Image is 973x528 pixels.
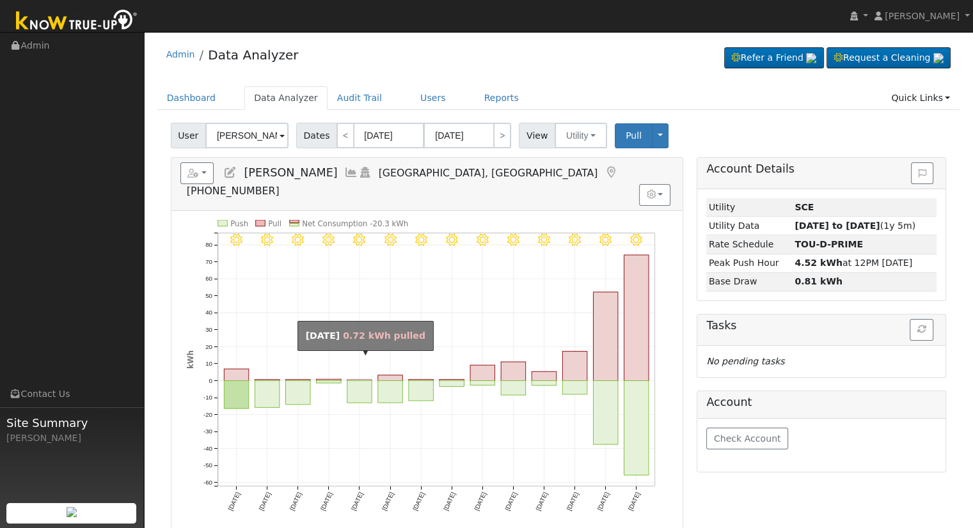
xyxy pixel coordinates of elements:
[795,221,880,231] strong: [DATE] to [DATE]
[316,379,340,380] rect: onclick=""
[706,396,937,409] h5: Account
[378,375,402,381] rect: onclick=""
[473,491,487,511] text: [DATE]
[157,86,226,110] a: Dashboard
[166,49,195,59] a: Admin
[205,292,212,299] text: 50
[205,360,212,367] text: 10
[624,255,648,381] rect: onclick=""
[793,254,937,272] td: at 12PM [DATE]
[806,53,816,63] img: retrieve
[378,380,402,403] rect: onclick=""
[532,371,556,380] rect: onclick=""
[706,198,792,217] td: Utility
[171,123,206,148] span: User
[604,166,618,179] a: Map
[706,217,792,235] td: Utility Data
[911,162,933,184] button: Issue History
[593,380,617,444] rect: onclick=""
[186,350,194,369] text: kWh
[257,491,272,511] text: [DATE]
[209,377,212,384] text: 0
[306,330,340,341] strong: [DATE]
[503,491,518,511] text: [DATE]
[328,86,392,110] a: Audit Trail
[358,166,372,179] a: Login As (last 09/04/2025 1:38:40 PM)
[268,219,281,228] text: Pull
[475,86,528,110] a: Reports
[244,86,328,110] a: Data Analyzer
[336,123,354,148] a: <
[933,53,944,63] img: retrieve
[10,7,144,36] img: Know True-Up
[615,123,653,148] button: Pull
[627,491,642,511] text: [DATE]
[255,380,279,381] rect: onclick=""
[205,343,212,350] text: 20
[205,309,212,316] text: 40
[379,167,598,179] span: [GEOGRAPHIC_DATA], [GEOGRAPHIC_DATA]
[302,219,408,228] text: Net Consumption -20.3 kWh
[261,233,273,245] i: 8/21 - MostlyClear
[507,233,519,245] i: 8/29 - Clear
[501,362,525,380] rect: onclick=""
[187,185,280,197] span: [PHONE_NUMBER]
[203,394,213,401] text: -10
[205,258,212,265] text: 70
[205,275,212,282] text: 60
[439,379,464,380] rect: onclick=""
[285,380,310,381] rect: onclick=""
[6,431,137,445] div: [PERSON_NAME]
[569,233,581,245] i: 8/31 - Clear
[415,233,427,245] i: 8/26 - Clear
[203,428,213,435] text: -30
[205,326,212,333] text: 30
[565,491,580,511] text: [DATE]
[795,221,915,231] span: (1y 5m)
[599,233,612,245] i: 9/01 - Clear
[624,380,648,475] rect: onclick=""
[205,241,212,248] text: 80
[203,462,213,469] text: -50
[596,491,610,511] text: [DATE]
[538,233,550,245] i: 8/30 - Clear
[882,86,960,110] a: Quick Links
[67,507,77,517] img: retrieve
[203,479,213,486] text: -60
[226,491,241,511] text: [DATE]
[288,491,303,511] text: [DATE]
[477,233,489,245] i: 8/28 - Clear
[224,369,248,380] rect: onclick=""
[381,491,395,511] text: [DATE]
[442,491,457,511] text: [DATE]
[706,254,792,272] td: Peak Push Hour
[714,433,781,444] span: Check Account
[706,356,784,366] i: No pending tasks
[439,380,464,386] rect: onclick=""
[353,233,365,245] i: 8/24 - MostlyClear
[562,380,587,394] rect: onclick=""
[203,411,213,418] text: -20
[706,162,937,176] h5: Account Details
[411,86,455,110] a: Users
[827,47,951,69] a: Request a Cleaning
[885,11,960,21] span: [PERSON_NAME]
[910,319,933,341] button: Refresh
[350,491,365,511] text: [DATE]
[292,233,304,245] i: 8/22 - MostlyClear
[409,380,433,400] rect: onclick=""
[706,272,792,291] td: Base Draw
[470,365,494,380] rect: onclick=""
[316,380,340,383] rect: onclick=""
[255,380,279,407] rect: onclick=""
[795,239,863,249] strong: 61
[343,330,425,341] span: 0.72 kWh pulled
[384,233,396,245] i: 8/25 - MostlyClear
[534,491,549,511] text: [DATE]
[470,380,494,385] rect: onclick=""
[795,276,842,286] strong: 0.81 kWh
[445,233,457,245] i: 8/27 - Clear
[322,233,335,245] i: 8/23 - MostlyClear
[344,166,358,179] a: Multi-Series Graph
[626,130,642,141] span: Pull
